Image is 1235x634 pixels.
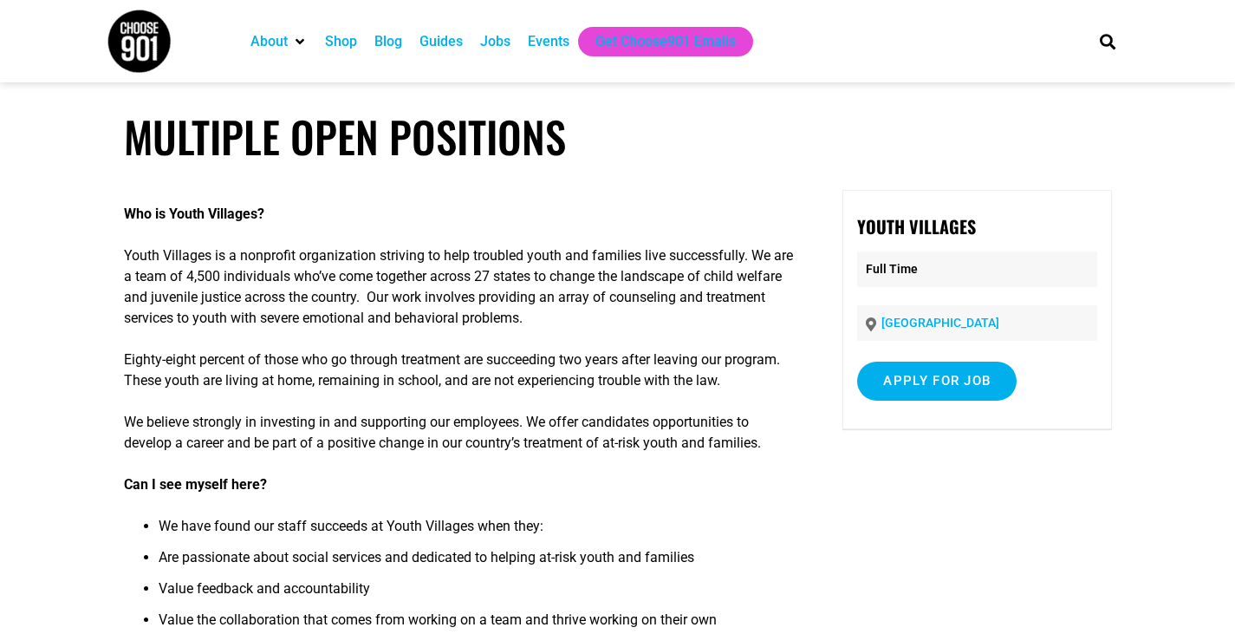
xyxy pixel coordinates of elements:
li: Value feedback and accountability [159,578,794,610]
p: Youth Villages is a nonprofit organization striving to help troubled youth and families live succ... [124,245,794,329]
a: Shop [325,31,357,52]
h1: Multiple Open Positions [124,111,1112,162]
a: Guides [419,31,463,52]
a: Events [528,31,569,52]
div: Search [1093,27,1121,56]
strong: Can I see myself here? [124,476,267,493]
nav: Main nav [242,27,1070,56]
a: Jobs [480,31,510,52]
div: About [242,27,316,56]
p: We believe strongly in investing in and supporting our employees. We offer candidates opportuniti... [124,412,794,454]
li: Are passionate about social services and dedicated to helping at-risk youth and families [159,547,794,578]
a: About [250,31,288,52]
a: Get Choose901 Emails [595,31,736,52]
strong: Who is Youth Villages? [124,206,264,222]
p: Full Time [857,252,1096,287]
input: Apply for job [857,362,1017,401]
li: We have found our staff succeeds at Youth Villages when they: [159,516,794,547]
a: [GEOGRAPHIC_DATA] [881,316,999,330]
a: Blog [374,31,402,52]
strong: Youth Villages [857,213,976,239]
p: Eighty-eight percent of those who go through treatment are succeeding two years after leaving our... [124,350,794,391]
